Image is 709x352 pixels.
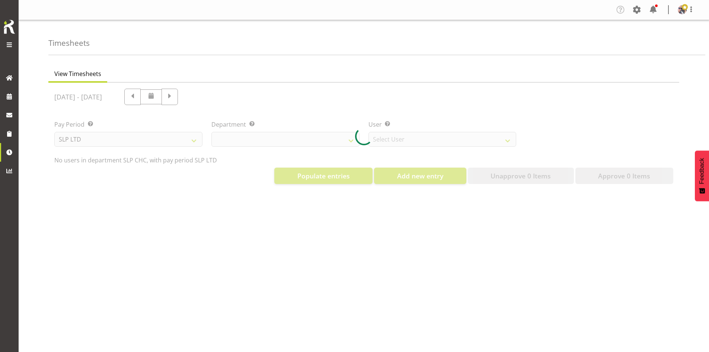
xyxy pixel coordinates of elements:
[678,5,687,14] img: shaun-dalgetty840549a0c8df28bbc325279ea0715bbc.png
[48,39,90,47] h4: Timesheets
[699,158,705,184] span: Feedback
[54,69,101,78] span: View Timesheets
[695,150,709,201] button: Feedback - Show survey
[2,19,17,35] img: Rosterit icon logo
